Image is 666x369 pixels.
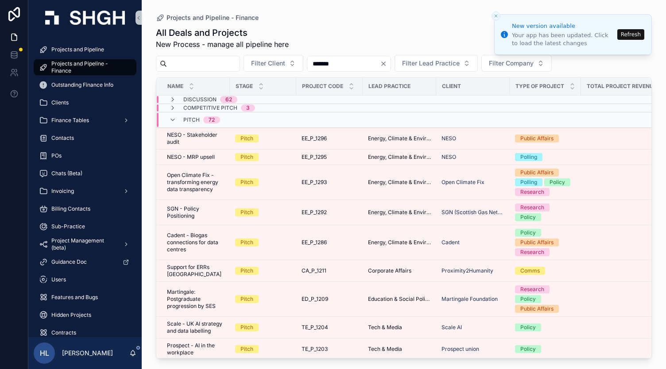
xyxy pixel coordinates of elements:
a: PolicyPublic AffairsResearch [515,229,576,256]
span: Tech & Media [368,346,402,353]
a: Cadent - Biogas connections for data centres [167,232,225,253]
span: Filter Client [251,59,285,68]
a: Energy, Climate & Environment [368,135,431,142]
a: EE_P_1292 [302,209,357,216]
span: TE_P_1203 [302,346,328,353]
a: Pitch [235,345,291,353]
span: NESO - Stakeholder audit [167,131,225,146]
a: Proximity2Humanity [441,267,493,274]
a: Hidden Projects [34,307,136,323]
a: Contacts [34,130,136,146]
span: Chats (Beta) [51,170,82,177]
span: Open Climate Fix - transforming energy data transparency [167,172,225,193]
span: Contacts [51,135,74,142]
a: Pitch [235,295,291,303]
div: Pitch [240,345,253,353]
span: Projects and Pipeline [51,46,104,53]
a: Tech & Media [368,324,431,331]
a: POs [34,148,136,164]
div: Pitch [240,267,253,275]
h1: All Deals and Projects [156,27,289,39]
a: Projects and Pipeline - Finance [34,59,136,75]
a: Users [34,272,136,288]
span: POs [51,152,62,159]
img: App logo [45,11,125,25]
a: Energy, Climate & Environment [368,239,431,246]
span: Filter Company [489,59,534,68]
a: NESO [441,154,504,161]
div: Pitch [240,238,253,246]
div: Polling [520,153,537,161]
div: Pitch [240,178,253,186]
a: Martingale: Postgraduate progression by SES [167,288,225,310]
span: EE_P_1292 [302,209,327,216]
a: Corporate Affairs [368,267,431,274]
span: Competitive Pitch [183,104,237,111]
a: Energy, Climate & Environment [368,154,431,161]
a: Pitch [235,323,291,331]
div: Polling [520,178,537,186]
button: Close toast [492,12,500,20]
a: Open Climate Fix [441,179,484,186]
span: TE_P_1204 [302,324,328,331]
a: Pitch [235,238,291,246]
span: Client [442,83,461,90]
span: Projects and Pipeline - Finance [166,13,259,22]
a: Education & Social Policy [368,296,431,303]
a: Public Affairs [515,135,576,142]
a: Tech & Media [368,346,431,353]
span: Prospect - AI in the workplace [167,342,225,356]
p: [PERSON_NAME] [62,349,113,357]
a: Invoicing [34,183,136,199]
a: Pitch [235,267,291,275]
div: Public Affairs [520,238,554,246]
a: SGN - Policy Positioning [167,205,225,219]
a: Scale AI [441,324,504,331]
div: Pitch [240,135,253,142]
a: Energy, Climate & Environment [368,179,431,186]
a: Scale AI [441,324,462,331]
a: ResearchPolicyPublic Affairs [515,285,576,313]
span: Martingale Foundation [441,296,498,303]
span: Tech & Media [368,324,402,331]
span: Contracts [51,329,76,336]
div: Pitch [240,208,253,216]
a: TE_P_1204 [302,324,357,331]
a: TE_P_1203 [302,346,357,353]
span: EE_P_1293 [302,179,327,186]
div: Pitch [240,295,253,303]
a: Billing Contacts [34,201,136,217]
div: Pitch [240,323,253,331]
div: Research [520,188,544,196]
a: Prospect union [441,346,479,353]
span: Guidance Doc [51,258,87,265]
a: Pitch [235,153,291,161]
span: Project Code [302,83,343,90]
span: Billing Contacts [51,205,90,212]
span: NESO [441,135,456,142]
span: Lead Practice [368,83,410,90]
a: SGN (Scottish Gas Networks) [441,209,504,216]
a: Guidance Doc [34,254,136,270]
span: Invoicing [51,188,74,195]
div: Policy [520,213,536,221]
div: Public Affairs [520,135,554,142]
span: Pitch [183,116,200,123]
a: Features and Bugs [34,289,136,305]
a: Policy [515,323,576,331]
a: Scale - UK AI strategy and data labelling [167,320,225,334]
a: Projects and Pipeline - Finance [156,13,259,22]
div: New version available [512,22,615,31]
span: Projects and Pipeline - Finance [51,60,128,74]
div: Research [520,285,544,293]
a: EE_P_1293 [302,179,357,186]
